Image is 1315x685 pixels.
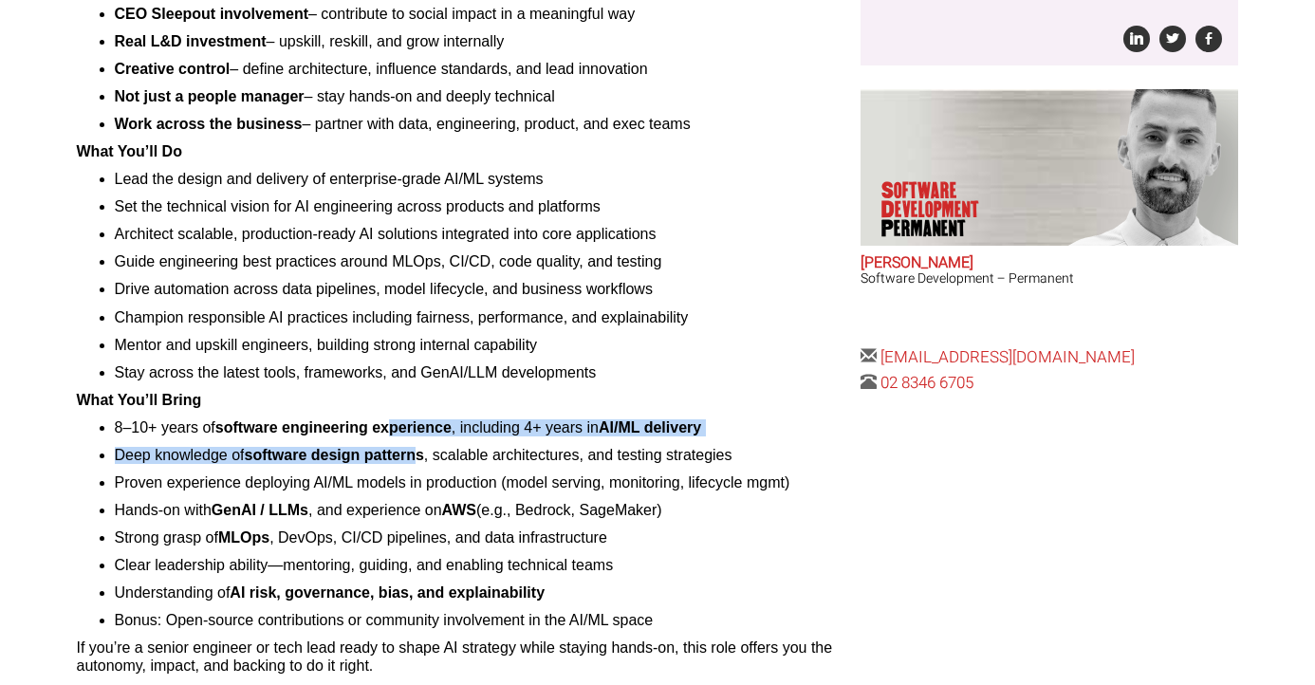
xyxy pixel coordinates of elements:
[115,6,847,23] li: – contribute to social impact in a meaningful way
[115,116,847,133] li: – partner with data, engineering, product, and exec teams
[244,447,423,463] b: software design patterns
[115,88,847,105] li: – stay hands-on and deeply technical
[115,281,847,298] li: Drive automation across data pipelines, model lifecycle, and business workflows
[880,371,973,395] a: 02 8346 6705
[115,612,847,629] li: Bonus: Open-source contributions or community involvement in the AI/ML space
[861,271,1238,286] h3: Software Development – Permanent
[115,171,847,188] li: Lead the design and delivery of enterprise-grade AI/ML systems
[218,529,269,546] b: MLOps
[115,584,847,602] li: Understanding of
[115,364,847,381] li: Stay across the latest tools, frameworks, and GenAI/LLM developments
[115,33,267,49] b: Real L&D investment
[115,226,847,243] li: Architect scalable, production-ready AI solutions integrated into core applications
[215,419,452,435] b: software engineering experience
[115,61,847,78] li: – define architecture, influence standards, and lead innovation
[77,639,847,675] p: If you’re a senior engineer or tech lead ready to shape AI strategy while staying hands-on, this ...
[115,253,847,270] li: Guide engineering best practices around MLOps, CI/CD, code quality, and testing
[230,584,545,601] b: AI risk, governance, bias, and explainability
[861,255,1238,272] h2: [PERSON_NAME]
[881,181,1028,238] p: Software Development
[115,6,308,22] b: CEO Sleepout involvement
[115,309,847,326] li: Champion responsible AI practices including fairness, performance, and explainability
[115,198,847,215] li: Set the technical vision for AI engineering across products and platforms
[115,529,847,546] li: Strong grasp of , DevOps, CI/CD pipelines, and data infrastructure
[115,557,847,574] li: Clear leadership ability—mentoring, guiding, and enabling technical teams
[1056,89,1238,246] img: Liam Cox does Software Development Permanent
[212,502,308,518] b: GenAI / LLMs
[115,33,847,50] li: – upskill, reskill, and grow internally
[77,143,182,159] b: What You’ll Do
[115,474,847,491] li: Proven experience deploying AI/ML models in production (model serving, monitoring, lifecycle mgmt)
[115,116,303,132] b: Work across the business
[599,419,701,435] b: AI/ML delivery
[115,419,847,436] li: 8–10+ years of , including 4+ years in
[442,502,476,518] b: AWS
[115,337,847,354] li: Mentor and upskill engineers, building strong internal capability
[115,61,231,77] b: Creative control
[77,392,202,408] b: What You’ll Bring
[880,345,1135,369] a: [EMAIL_ADDRESS][DOMAIN_NAME]
[881,219,1028,238] span: Permanent
[115,447,847,464] li: Deep knowledge of , scalable architectures, and testing strategies
[115,88,305,104] b: Not just a people manager
[115,502,847,519] li: Hands-on with , and experience on (e.g., Bedrock, SageMaker)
